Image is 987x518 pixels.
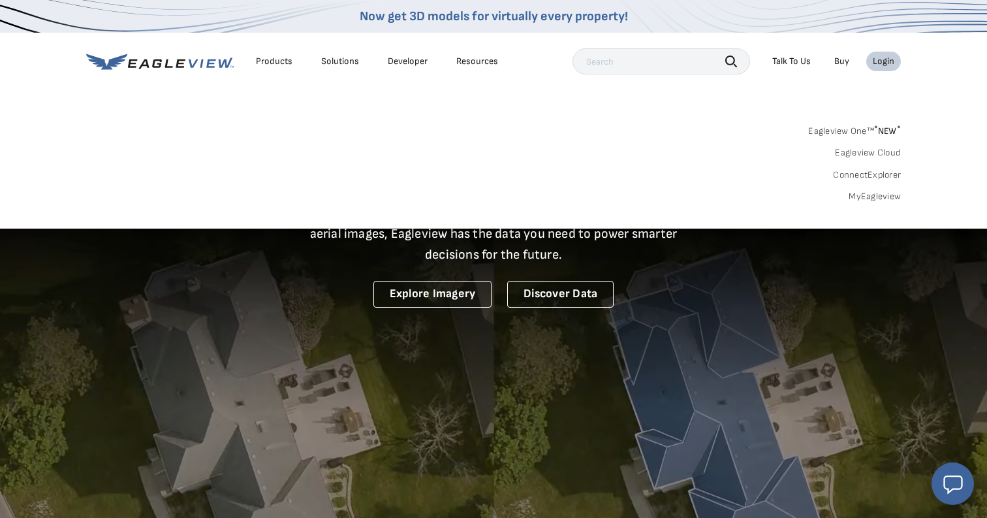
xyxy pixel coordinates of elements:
[456,56,498,67] div: Resources
[849,191,901,202] a: MyEagleview
[874,125,901,137] span: NEW
[932,462,974,505] button: Open chat window
[835,147,901,159] a: Eagleview Cloud
[360,8,628,24] a: Now get 3D models for virtually every property!
[873,56,894,67] div: Login
[256,56,292,67] div: Products
[772,56,811,67] div: Talk To Us
[507,281,614,308] a: Discover Data
[321,56,359,67] div: Solutions
[808,121,901,137] a: Eagleview One™*NEW*
[833,169,901,181] a: ConnectExplorer
[373,281,492,308] a: Explore Imagery
[294,202,693,265] p: A new era starts here. Built on more than 3.5 billion high-resolution aerial images, Eagleview ha...
[388,56,428,67] a: Developer
[834,56,849,67] a: Buy
[572,48,750,74] input: Search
